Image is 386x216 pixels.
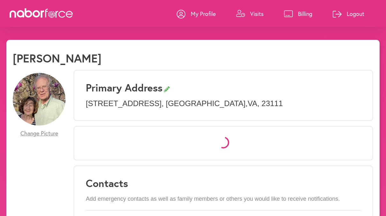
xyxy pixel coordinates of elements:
a: Logout [333,4,364,23]
p: Billing [298,10,312,18]
p: Logout [347,10,364,18]
h3: Primary Address [86,82,361,94]
img: HAWyRYXkRBaoVdvrBgKa [13,73,65,126]
a: Visits [236,4,264,23]
p: Visits [250,10,264,18]
span: Change Picture [20,130,58,137]
p: Add emergency contacts as well as family members or others you would like to receive notifications. [86,196,361,203]
p: [STREET_ADDRESS] , [GEOGRAPHIC_DATA] , VA , 23111 [86,99,361,108]
a: Billing [284,4,312,23]
a: My Profile [177,4,216,23]
h3: Contacts [86,177,361,189]
p: My Profile [191,10,216,18]
h1: [PERSON_NAME] [13,51,101,65]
